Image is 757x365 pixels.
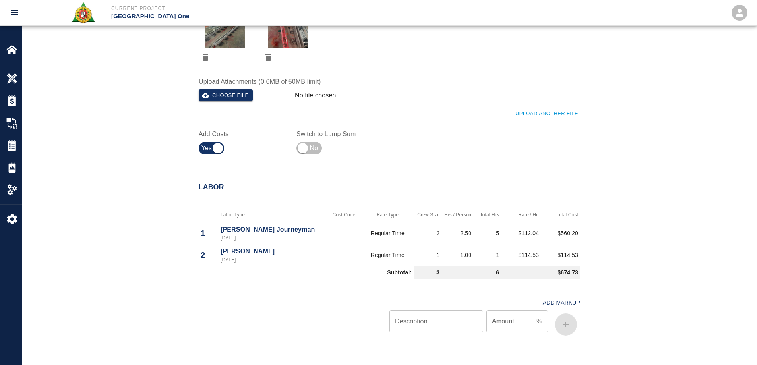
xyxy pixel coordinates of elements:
td: 3 [414,266,441,279]
td: $114.53 [541,244,580,266]
td: 5 [473,222,501,244]
td: 6 [441,266,501,279]
td: 1 [414,244,441,266]
td: $112.04 [501,222,541,244]
button: delete [199,51,212,64]
td: 2.50 [441,222,473,244]
td: $674.73 [501,266,580,279]
button: Choose file [199,89,253,102]
td: 1.00 [441,244,473,266]
img: Roger & Sons Concrete [71,2,95,24]
iframe: Chat Widget [717,327,757,365]
p: [DATE] [221,256,325,263]
th: Total Cost [541,208,580,222]
th: Labor Type [219,208,327,222]
p: [PERSON_NAME] [221,247,325,256]
td: $114.53 [501,244,541,266]
label: Switch to Lump Sum [296,129,385,139]
p: 2 [201,249,217,261]
img: thumbnail [268,8,308,48]
th: Total Hrs [473,208,501,222]
td: 1 [473,244,501,266]
h4: Add Markup [543,299,580,306]
td: Regular Time [361,244,414,266]
th: Cost Code [327,208,362,222]
p: [PERSON_NAME] Journeyman [221,225,325,234]
label: Add Costs [199,129,287,139]
p: Current Project [111,5,422,12]
img: thumbnail [205,8,245,48]
th: Rate Type [361,208,414,222]
p: [DATE] [221,234,325,241]
button: delete [261,51,275,64]
th: Rate / Hr. [501,208,541,222]
p: 1 [201,227,217,239]
h2: Labor [199,183,580,192]
td: $560.20 [541,222,580,244]
label: Upload Attachments (0.6MB of 50MB limit) [199,77,580,86]
td: Regular Time [361,222,414,244]
td: 2 [414,222,441,244]
button: open drawer [5,3,24,22]
button: Upload Another File [513,108,580,120]
p: [GEOGRAPHIC_DATA] One [111,12,422,21]
th: Crew Size [414,208,441,222]
th: Hrs / Person [441,208,473,222]
td: Subtotal: [199,266,414,279]
p: % [536,317,542,326]
p: No file chosen [295,91,336,100]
